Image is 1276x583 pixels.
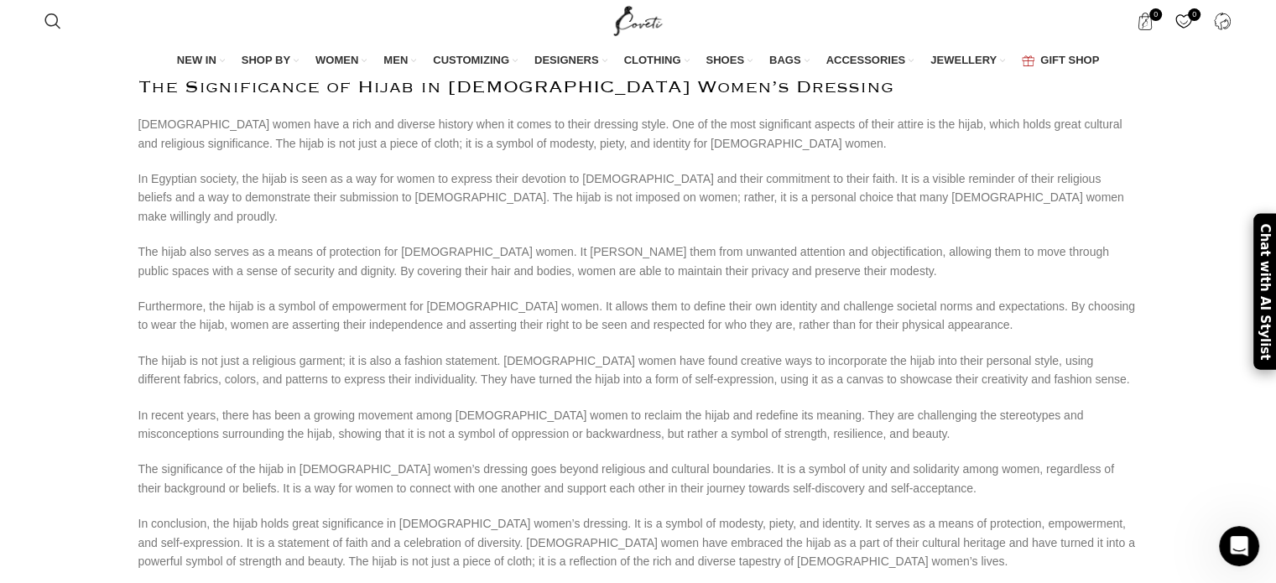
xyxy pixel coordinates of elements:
[1188,8,1200,21] span: 0
[1022,55,1034,66] img: GiftBag
[138,460,1138,497] p: The significance of the hijab in [DEMOGRAPHIC_DATA] women’s dressing goes beyond religious and cu...
[383,44,416,79] a: MEN
[433,44,518,79] a: CUSTOMIZING
[826,53,906,68] span: ACCESSORIES
[242,44,299,79] a: SHOP BY
[36,4,70,38] a: Search
[433,53,509,68] span: CUSTOMIZING
[826,44,914,79] a: ACCESSORIES
[138,242,1138,280] p: The hijab also serves as a means of protection for [DEMOGRAPHIC_DATA] women. It [PERSON_NAME] the...
[138,406,1138,444] p: In recent years, there has been a growing movement among [DEMOGRAPHIC_DATA] women to reclaim the ...
[177,44,225,79] a: NEW IN
[930,53,997,68] span: JEWELLERY
[138,297,1138,335] p: Furthermore, the hijab is a symbol of empowerment for [DEMOGRAPHIC_DATA] women. It allows them to...
[706,53,744,68] span: SHOES
[383,53,408,68] span: MEN
[315,53,358,68] span: WOMEN
[624,53,681,68] span: CLOTHING
[1167,4,1201,38] div: My Wishlist
[138,115,1138,153] p: [DEMOGRAPHIC_DATA] women have a rich and diverse history when it comes to their dressing style. O...
[624,44,690,79] a: CLOTHING
[1167,4,1201,38] a: 0
[930,44,1005,79] a: JEWELLERY
[36,44,1240,79] div: Main navigation
[534,53,599,68] span: DESIGNERS
[769,53,801,68] span: BAGS
[610,13,666,27] a: Site logo
[138,77,1138,98] h2: The Significance of Hijab in [DEMOGRAPHIC_DATA] Women’s Dressing
[1040,53,1099,68] span: GIFT SHOP
[769,44,810,79] a: BAGS
[242,53,290,68] span: SHOP BY
[1128,4,1163,38] a: 0
[315,44,367,79] a: WOMEN
[1219,526,1259,566] iframe: Intercom live chat
[534,44,607,79] a: DESIGNERS
[177,53,216,68] span: NEW IN
[1149,8,1162,21] span: 0
[706,44,753,79] a: SHOES
[138,169,1138,226] p: In Egyptian society, the hijab is seen as a way for women to express their devotion to [DEMOGRAPH...
[138,514,1138,570] p: In conclusion, the hijab holds great significance in [DEMOGRAPHIC_DATA] women’s dressing. It is a...
[1022,44,1099,79] a: GIFT SHOP
[138,351,1138,389] p: The hijab is not just a religious garment; it is also a fashion statement. [DEMOGRAPHIC_DATA] wom...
